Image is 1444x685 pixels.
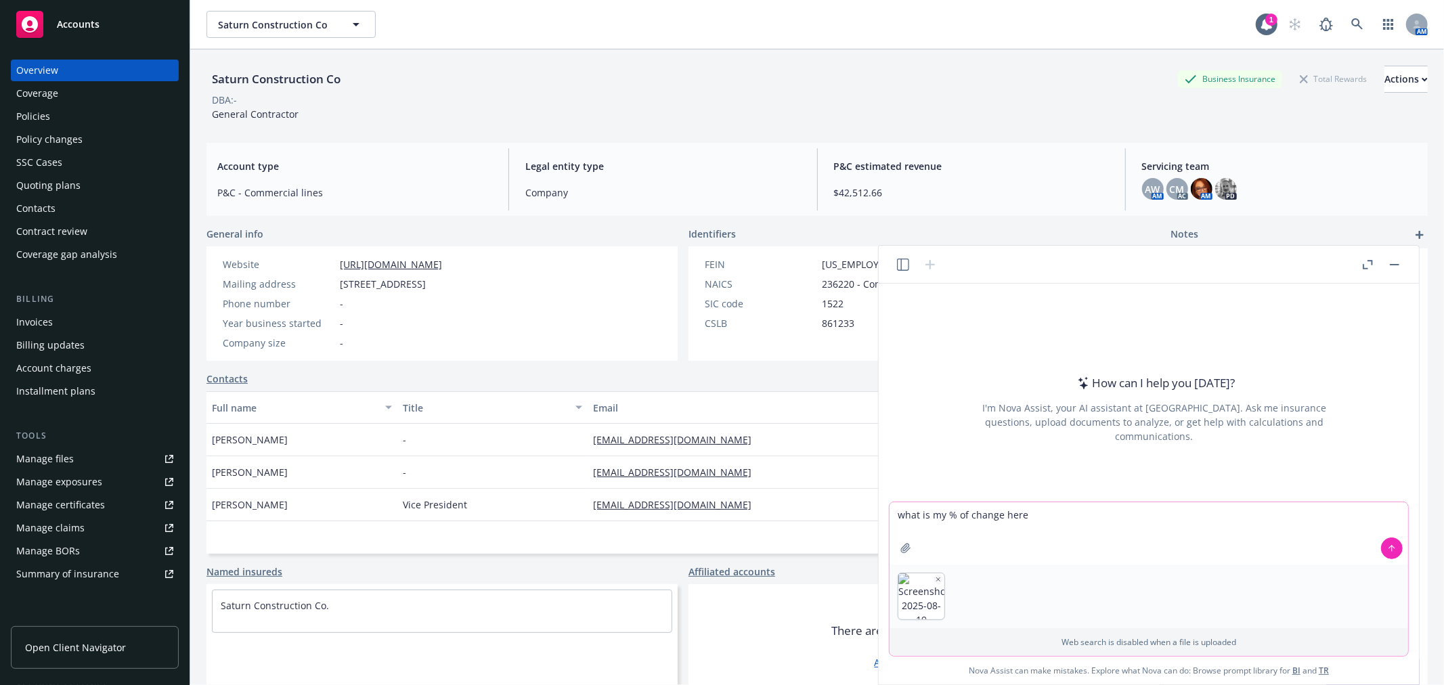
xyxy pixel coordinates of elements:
div: Email [593,401,885,415]
div: Phone number [223,296,334,311]
div: Actions [1384,66,1428,92]
a: Search [1344,11,1371,38]
span: - [340,316,343,330]
div: Contacts [16,198,56,219]
div: Policy changes [16,129,83,150]
a: Add affiliated account [875,655,974,669]
p: Web search is disabled when a file is uploaded [898,636,1400,648]
a: Coverage gap analysis [11,244,179,265]
span: General Contractor [212,108,299,120]
a: SSC Cases [11,152,179,173]
a: Contacts [11,198,179,219]
a: [EMAIL_ADDRESS][DOMAIN_NAME] [593,433,762,446]
div: Installment plans [16,380,95,402]
a: Manage exposures [11,471,179,493]
a: Quoting plans [11,175,179,196]
span: Servicing team [1142,159,1417,173]
span: Notes [1170,227,1198,243]
span: Vice President [403,498,467,512]
div: Year business started [223,316,334,330]
span: Identifiers [688,227,736,241]
button: Saturn Construction Co [206,11,376,38]
div: Billing updates [16,334,85,356]
button: Title [397,391,588,424]
a: Invoices [11,311,179,333]
a: Policy changes [11,129,179,150]
a: Billing updates [11,334,179,356]
a: Manage claims [11,517,179,539]
div: Manage certificates [16,494,105,516]
div: Analytics hub [11,612,179,625]
a: Contract review [11,221,179,242]
a: Manage files [11,448,179,470]
div: Business Insurance [1178,70,1282,87]
div: Billing [11,292,179,306]
span: Saturn Construction Co [218,18,335,32]
div: Account charges [16,357,91,379]
span: Nova Assist can make mistakes. Explore what Nova can do: Browse prompt library for and [969,657,1329,684]
button: Email [588,391,905,424]
span: [PERSON_NAME] [212,498,288,512]
a: Start snowing [1282,11,1309,38]
div: DBA: - [212,93,237,107]
span: [PERSON_NAME] [212,433,288,447]
span: - [340,296,343,311]
div: Manage files [16,448,74,470]
span: 861233 [822,316,854,330]
div: CSLB [705,316,816,330]
div: FEIN [705,257,816,271]
a: Accounts [11,5,179,43]
span: - [340,336,343,350]
div: Website [223,257,334,271]
a: Switch app [1375,11,1402,38]
span: [PERSON_NAME] [212,465,288,479]
span: 1522 [822,296,844,311]
a: [URL][DOMAIN_NAME] [340,258,442,271]
div: SIC code [705,296,816,311]
div: Tools [11,429,179,443]
div: Mailing address [223,277,334,291]
a: Named insureds [206,565,282,579]
span: P&C - Commercial lines [217,185,492,200]
span: CM [1170,182,1185,196]
div: Manage claims [16,517,85,539]
div: SSC Cases [16,152,62,173]
span: General info [206,227,263,241]
a: [EMAIL_ADDRESS][DOMAIN_NAME] [593,466,762,479]
span: Company [525,185,800,200]
a: Report a Bug [1313,11,1340,38]
img: photo [1191,178,1212,200]
a: Affiliated accounts [688,565,775,579]
img: Screenshot 2025-08-19 131654.png [898,573,944,619]
span: AW [1145,182,1160,196]
a: Saturn Construction Co. [221,599,329,612]
div: 1 [1265,14,1277,26]
div: How can I help you [DATE]? [1074,374,1235,392]
span: [STREET_ADDRESS] [340,277,426,291]
span: Legal entity type [525,159,800,173]
span: - [403,465,406,479]
a: TR [1319,665,1329,676]
span: 236220 - Commercial and Institutional Building Construction [822,277,1097,291]
a: Installment plans [11,380,179,402]
div: Manage exposures [16,471,102,493]
a: add [1412,227,1428,243]
div: Saturn Construction Co [206,70,346,88]
span: There are no affiliated accounts yet [831,623,1017,639]
span: [US_EMPLOYER_IDENTIFICATION_NUMBER] [822,257,1015,271]
a: Overview [11,60,179,81]
div: I'm Nova Assist, your AI assistant at [GEOGRAPHIC_DATA]. Ask me insurance questions, upload docum... [964,401,1344,443]
textarea: what is my % of change here [890,502,1408,565]
div: Contract review [16,221,87,242]
div: Summary of insurance [16,563,119,585]
div: Quoting plans [16,175,81,196]
a: Coverage [11,83,179,104]
div: Coverage [16,83,58,104]
div: Total Rewards [1293,70,1374,87]
div: Coverage gap analysis [16,244,117,265]
div: Full name [212,401,377,415]
div: NAICS [705,277,816,291]
a: [EMAIL_ADDRESS][DOMAIN_NAME] [593,498,762,511]
a: Account charges [11,357,179,379]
